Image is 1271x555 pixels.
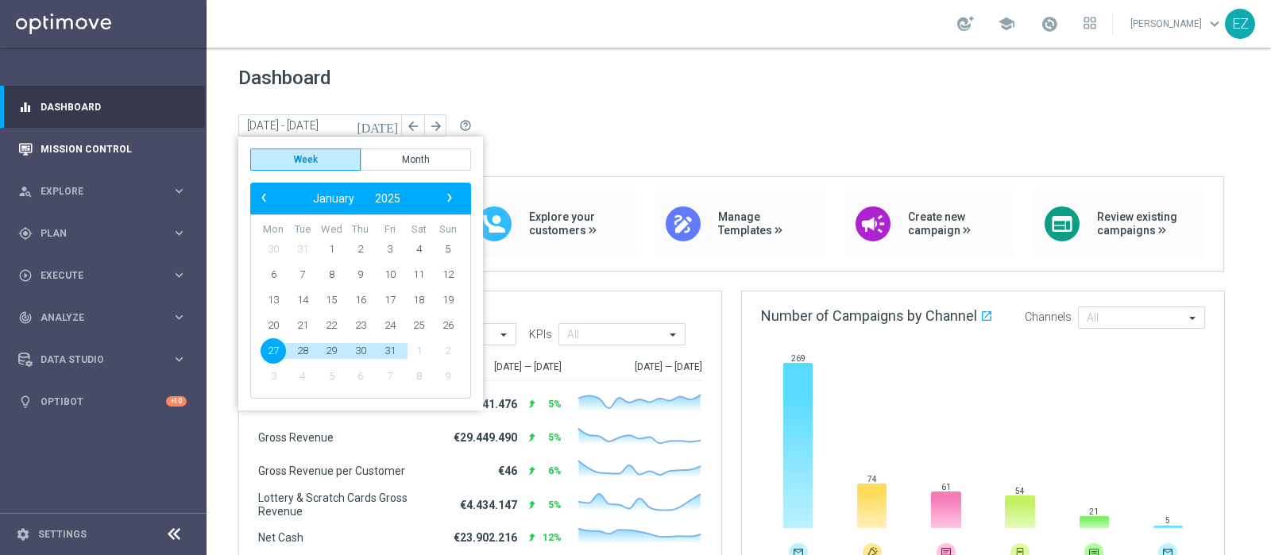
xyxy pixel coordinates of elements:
span: 7 [290,262,315,287]
i: gps_fixed [18,226,33,241]
button: › [438,188,459,209]
div: Execute [18,268,172,283]
span: 20 [261,313,286,338]
button: gps_fixed Plan keyboard_arrow_right [17,227,187,240]
button: January [303,188,365,209]
span: 2 [348,237,373,262]
th: weekday [288,223,318,237]
button: Data Studio keyboard_arrow_right [17,353,187,366]
span: 3 [261,364,286,389]
span: 1 [319,237,344,262]
span: 13 [261,287,286,313]
span: 26 [435,313,461,338]
th: weekday [375,223,404,237]
span: 4 [406,237,431,262]
span: 1 [406,338,431,364]
span: keyboard_arrow_down [1206,15,1223,33]
button: person_search Explore keyboard_arrow_right [17,185,187,198]
span: Analyze [41,313,172,322]
span: 6 [261,262,286,287]
span: 15 [319,287,344,313]
a: Settings [38,530,87,539]
th: weekday [259,223,288,237]
span: 24 [377,313,403,338]
span: 16 [348,287,373,313]
a: Mission Control [41,128,187,170]
i: play_circle_outline [18,268,33,283]
i: keyboard_arrow_right [172,268,187,283]
span: 27 [261,338,286,364]
i: keyboard_arrow_right [172,183,187,198]
button: Mission Control [17,143,187,156]
span: ‹ [253,187,274,208]
button: lightbulb Optibot +10 [17,395,187,408]
span: 9 [348,262,373,287]
span: 30 [261,237,286,262]
a: Optibot [41,380,166,422]
span: 5 [319,364,344,389]
i: keyboard_arrow_right [172,310,187,325]
span: 7 [377,364,403,389]
th: weekday [433,223,462,237]
span: Plan [41,229,172,238]
th: weekday [317,223,346,237]
div: Dashboard [18,86,187,128]
span: 6 [348,364,373,389]
div: Plan [18,226,172,241]
span: Explore [41,187,172,196]
i: track_changes [18,310,33,325]
span: 10 [377,262,403,287]
span: 30 [348,338,373,364]
button: track_changes Analyze keyboard_arrow_right [17,311,187,324]
span: 2025 [375,192,400,205]
i: person_search [18,184,33,198]
span: 12 [435,262,461,287]
span: 22 [319,313,344,338]
div: Optibot [18,380,187,422]
button: play_circle_outline Execute keyboard_arrow_right [17,269,187,282]
i: settings [16,527,30,542]
th: weekday [404,223,434,237]
i: keyboard_arrow_right [172,225,187,241]
span: 25 [406,313,431,338]
span: 11 [406,262,431,287]
span: 18 [406,287,431,313]
span: 8 [406,364,431,389]
button: Week [250,148,361,171]
i: keyboard_arrow_right [172,352,187,367]
span: 23 [348,313,373,338]
i: equalizer [18,100,33,114]
button: equalizer Dashboard [17,101,187,114]
button: ‹ [254,188,275,209]
span: Data Studio [41,355,172,364]
a: [PERSON_NAME]keyboard_arrow_down [1129,12,1225,36]
button: Month [361,148,471,171]
div: Data Studio [18,353,172,367]
th: weekday [346,223,376,237]
div: EZ [1225,9,1255,39]
span: 19 [435,287,461,313]
span: January [313,192,354,205]
div: Mission Control [18,128,187,170]
span: 5 [435,237,461,262]
span: 31 [290,237,315,262]
span: 3 [377,237,403,262]
bs-daterangepicker-container: calendar [238,137,483,410]
span: 21 [290,313,315,338]
i: lightbulb [18,395,33,409]
span: 2 [435,338,461,364]
button: 2025 [365,188,411,209]
span: 14 [290,287,315,313]
span: 4 [290,364,315,389]
div: Explore [18,184,172,198]
span: 8 [319,262,344,287]
span: 28 [290,338,315,364]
